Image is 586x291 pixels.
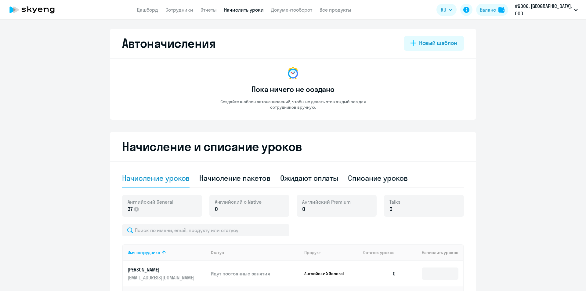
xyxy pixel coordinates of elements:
[320,7,351,13] a: Все продукты
[302,198,351,205] span: Английский Premium
[419,39,457,47] div: Новый шаблон
[251,84,335,94] h3: Пока ничего не создано
[128,250,160,255] div: Имя сотрудника
[122,36,215,51] h2: Автоначисления
[128,274,196,281] p: [EMAIL_ADDRESS][DOMAIN_NAME]
[389,198,400,205] span: Talks
[128,250,206,255] div: Имя сотрудника
[122,173,190,183] div: Начисление уроков
[401,244,463,261] th: Начислить уроков
[128,205,133,213] span: 37
[271,7,312,13] a: Документооборот
[515,2,572,17] p: #6006, [GEOGRAPHIC_DATA], ООО
[441,6,446,13] span: RU
[224,7,264,13] a: Начислить уроки
[128,266,196,273] p: [PERSON_NAME]
[122,139,464,154] h2: Начисление и списание уроков
[304,271,350,276] p: Английский General
[404,36,464,51] button: Новый шаблон
[304,250,321,255] div: Продукт
[208,99,378,110] p: Создайте шаблон автоначислений, чтобы не делать это каждый раз для сотрудников вручную.
[476,4,508,16] button: Балансbalance
[280,173,338,183] div: Ожидают оплаты
[512,2,581,17] button: #6006, [GEOGRAPHIC_DATA], ООО
[436,4,457,16] button: RU
[348,173,408,183] div: Списание уроков
[199,173,270,183] div: Начисление пакетов
[122,224,289,236] input: Поиск по имени, email, продукту или статусу
[211,250,224,255] div: Статус
[201,7,217,13] a: Отчеты
[302,205,305,213] span: 0
[363,250,395,255] span: Остаток уроков
[480,6,496,13] div: Баланс
[128,198,173,205] span: Английский General
[498,7,505,13] img: balance
[211,270,299,277] p: Идут постоянные занятия
[286,66,300,81] img: no-data
[363,250,401,255] div: Остаток уроков
[215,205,218,213] span: 0
[137,7,158,13] a: Дашборд
[389,205,392,213] span: 0
[165,7,193,13] a: Сотрудники
[128,266,206,281] a: [PERSON_NAME][EMAIL_ADDRESS][DOMAIN_NAME]
[215,198,262,205] span: Английский с Native
[304,250,359,255] div: Продукт
[358,261,401,286] td: 0
[211,250,299,255] div: Статус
